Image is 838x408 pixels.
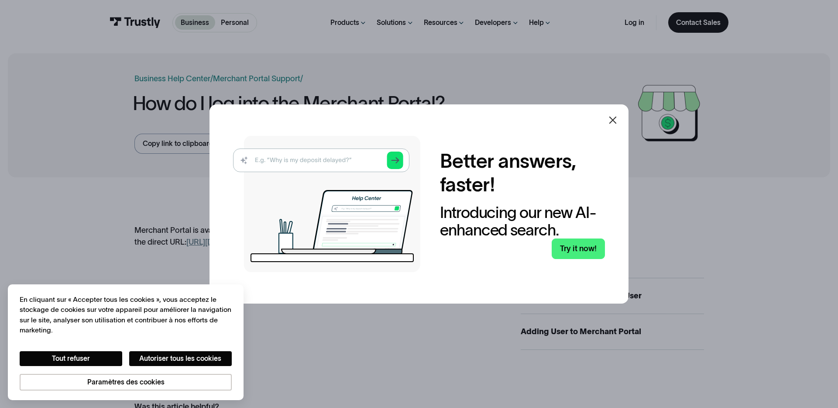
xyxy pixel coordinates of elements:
[552,239,605,259] a: Try it now!
[8,284,244,400] div: Cookie banner
[440,204,605,239] div: Introducing our new AI-enhanced search.
[20,294,232,391] div: Confidentialité
[20,374,232,391] button: Paramètres des cookies
[129,351,232,366] button: Autoriser tous les cookies
[20,351,122,366] button: Tout refuser
[440,149,605,196] h2: Better answers, faster!
[20,294,232,336] div: En cliquant sur « Accepter tous les cookies », vous acceptez le stockage de cookies sur votre app...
